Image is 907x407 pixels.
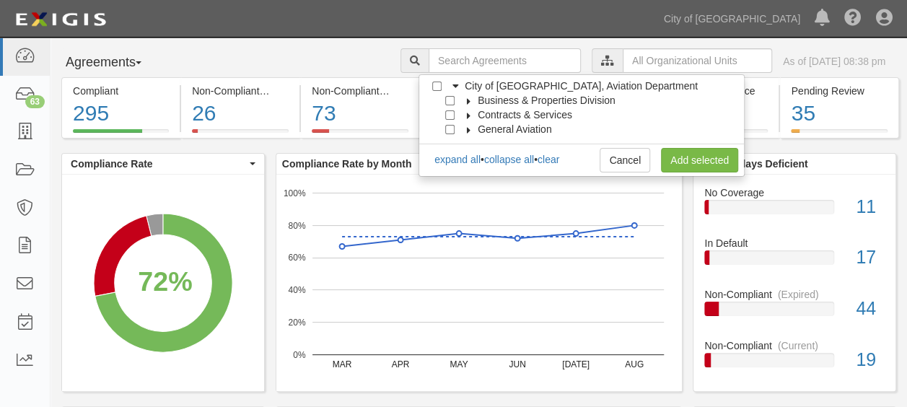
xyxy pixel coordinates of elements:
div: 72% [138,263,192,302]
div: In Default [693,236,895,250]
span: General Aviation [478,123,551,135]
a: Add selected [661,148,738,172]
button: Agreements [61,48,170,77]
a: Compliant295 [61,129,180,141]
span: Business & Properties Division [478,95,615,106]
button: Compliance Rate [62,154,264,174]
svg: A chart. [276,175,682,391]
text: MAY [450,359,468,369]
div: 63 [25,95,45,108]
text: 20% [288,318,305,328]
span: City of [GEOGRAPHIC_DATA], Aviation Department [465,80,698,92]
div: 17 [845,245,895,271]
a: clear [538,154,559,165]
a: collapse all [484,154,534,165]
text: [DATE] [562,359,590,369]
text: 100% [284,188,306,198]
text: JUN [509,359,525,369]
div: 26 [192,98,289,129]
div: 295 [73,98,169,129]
div: 11 [845,194,895,220]
a: City of [GEOGRAPHIC_DATA] [657,4,807,33]
a: Non-Compliant(Current)26 [181,129,299,141]
div: As of [DATE] 08:38 pm [783,54,885,69]
a: Non-Compliant(Current)19 [704,338,885,379]
a: Pending Review35 [780,129,898,141]
input: All Organizational Units [623,48,772,73]
div: No Coverage [693,185,895,200]
a: Non-Compliant(Expired)44 [704,287,885,338]
div: 73 [312,98,408,129]
text: 40% [288,285,305,295]
span: Contracts & Services [478,109,572,121]
div: 19 [845,347,895,373]
div: Non-Compliant (Current) [192,84,289,98]
text: AUG [625,359,644,369]
input: Search Agreements [429,48,581,73]
a: Cancel [600,148,650,172]
div: (Current) [778,338,818,353]
text: 60% [288,253,305,263]
text: APR [391,359,409,369]
div: Pending Review [791,84,887,98]
div: Non-Compliant (Expired) [312,84,408,98]
div: (Expired) [385,84,426,98]
text: MAR [332,359,351,369]
b: Over 90 days Deficient [699,158,807,170]
a: expand all [434,154,481,165]
div: (Current) [265,84,305,98]
a: In Default17 [704,236,885,287]
i: Help Center - Complianz [844,10,862,27]
svg: A chart. [62,175,264,391]
div: (Expired) [778,287,819,302]
div: Non-Compliant [693,338,895,353]
div: 35 [791,98,887,129]
div: • • [434,152,559,167]
b: Compliance Rate by Month [282,158,412,170]
text: 0% [293,349,306,359]
a: Non-Compliant(Expired)73 [301,129,419,141]
div: Compliant [73,84,169,98]
div: Non-Compliant [693,287,895,302]
a: No Coverage11 [704,185,885,237]
img: logo-5460c22ac91f19d4615b14bd174203de0afe785f0fc80cf4dbbc73dc1793850b.png [11,6,110,32]
span: Compliance Rate [71,157,246,171]
div: 44 [845,296,895,322]
text: 80% [288,220,305,230]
